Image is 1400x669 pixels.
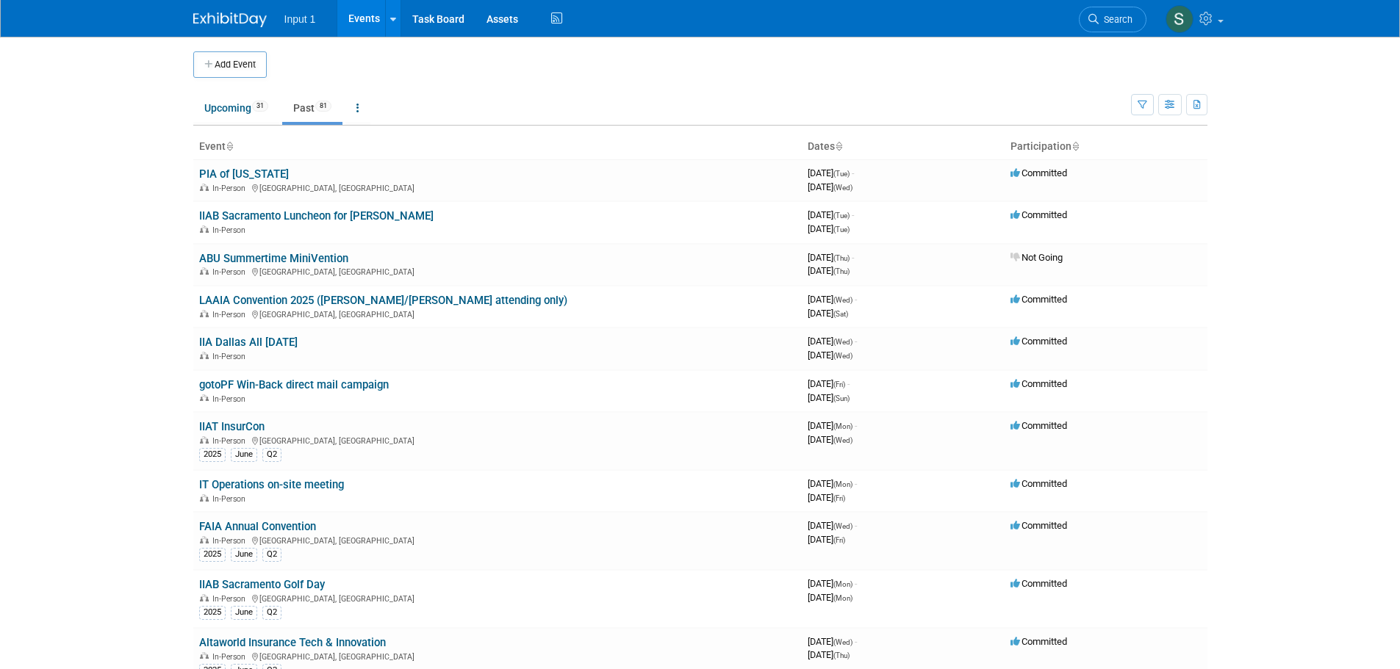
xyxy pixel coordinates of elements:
[226,140,233,152] a: Sort by Event Name
[808,167,854,178] span: [DATE]
[855,578,857,589] span: -
[833,422,852,430] span: (Mon)
[200,310,209,317] img: In-Person Event
[808,434,852,445] span: [DATE]
[199,606,226,619] div: 2025
[200,394,209,402] img: In-Person Event
[200,494,209,502] img: In-Person Event
[852,209,854,220] span: -
[200,267,209,275] img: In-Person Event
[833,211,850,220] span: (Tue)
[1099,14,1132,25] span: Search
[833,494,845,502] span: (Fri)
[200,594,209,601] img: In-Person Event
[212,536,250,546] span: In-Person
[199,336,298,349] a: IIA Dallas All [DATE]
[833,296,852,304] span: (Wed)
[212,594,250,604] span: In-Person
[808,294,857,305] span: [DATE]
[199,434,796,446] div: [GEOGRAPHIC_DATA], [GEOGRAPHIC_DATA]
[1010,167,1067,178] span: Committed
[833,436,852,444] span: (Wed)
[808,520,857,531] span: [DATE]
[833,352,852,360] span: (Wed)
[231,606,257,619] div: June
[193,94,279,122] a: Upcoming31
[200,352,209,359] img: In-Person Event
[199,534,796,546] div: [GEOGRAPHIC_DATA], [GEOGRAPHIC_DATA]
[212,184,250,193] span: In-Person
[199,592,796,604] div: [GEOGRAPHIC_DATA], [GEOGRAPHIC_DATA]
[1005,134,1207,159] th: Participation
[808,492,845,503] span: [DATE]
[212,394,250,404] span: In-Person
[199,478,344,491] a: IT Operations on-site meeting
[200,225,209,233] img: In-Person Event
[808,636,857,647] span: [DATE]
[1010,209,1067,220] span: Committed
[199,252,348,265] a: ABU Summertime MiniVention
[833,480,852,488] span: (Mon)
[1010,336,1067,347] span: Committed
[199,378,389,391] a: gotoPF Win-Back direct mail campaign
[833,310,848,318] span: (Sat)
[199,181,796,193] div: [GEOGRAPHIC_DATA], [GEOGRAPHIC_DATA]
[199,636,386,649] a: Altaworld Insurance Tech & Innovation
[1079,7,1146,32] a: Search
[833,522,852,530] span: (Wed)
[212,225,250,235] span: In-Person
[231,448,257,461] div: June
[199,167,289,181] a: PIA of [US_STATE]
[282,94,342,122] a: Past81
[808,265,850,276] span: [DATE]
[808,209,854,220] span: [DATE]
[855,420,857,431] span: -
[833,638,852,646] span: (Wed)
[199,548,226,561] div: 2025
[833,170,850,178] span: (Tue)
[200,536,209,543] img: In-Person Event
[193,51,267,78] button: Add Event
[833,536,845,544] span: (Fri)
[315,101,331,112] span: 81
[833,651,850,659] span: (Thu)
[833,267,850,275] span: (Thu)
[852,252,854,263] span: -
[855,478,857,489] span: -
[833,594,852,602] span: (Mon)
[833,184,852,192] span: (Wed)
[1010,378,1067,389] span: Committed
[855,294,857,305] span: -
[200,652,209,659] img: In-Person Event
[855,520,857,531] span: -
[847,378,850,389] span: -
[200,184,209,191] img: In-Person Event
[262,606,281,619] div: Q2
[284,13,316,25] span: Input 1
[199,420,265,433] a: IIAT InsurCon
[852,167,854,178] span: -
[199,308,796,319] div: [GEOGRAPHIC_DATA], [GEOGRAPHIC_DATA]
[262,548,281,561] div: Q2
[1010,578,1067,589] span: Committed
[1010,294,1067,305] span: Committed
[199,650,796,662] div: [GEOGRAPHIC_DATA], [GEOGRAPHIC_DATA]
[855,636,857,647] span: -
[808,223,850,234] span: [DATE]
[833,225,850,234] span: (Tue)
[199,520,316,533] a: FAIA Annual Convention
[199,294,567,307] a: LAAIA Convention 2025 ([PERSON_NAME]/[PERSON_NAME] attending only)
[1166,5,1193,33] img: Susan Stout
[199,448,226,461] div: 2025
[1010,420,1067,431] span: Committed
[212,267,250,277] span: In-Person
[808,478,857,489] span: [DATE]
[808,181,852,192] span: [DATE]
[1010,252,1063,263] span: Not Going
[808,534,845,545] span: [DATE]
[833,254,850,262] span: (Thu)
[808,252,854,263] span: [DATE]
[199,265,796,277] div: [GEOGRAPHIC_DATA], [GEOGRAPHIC_DATA]
[833,338,852,346] span: (Wed)
[808,649,850,660] span: [DATE]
